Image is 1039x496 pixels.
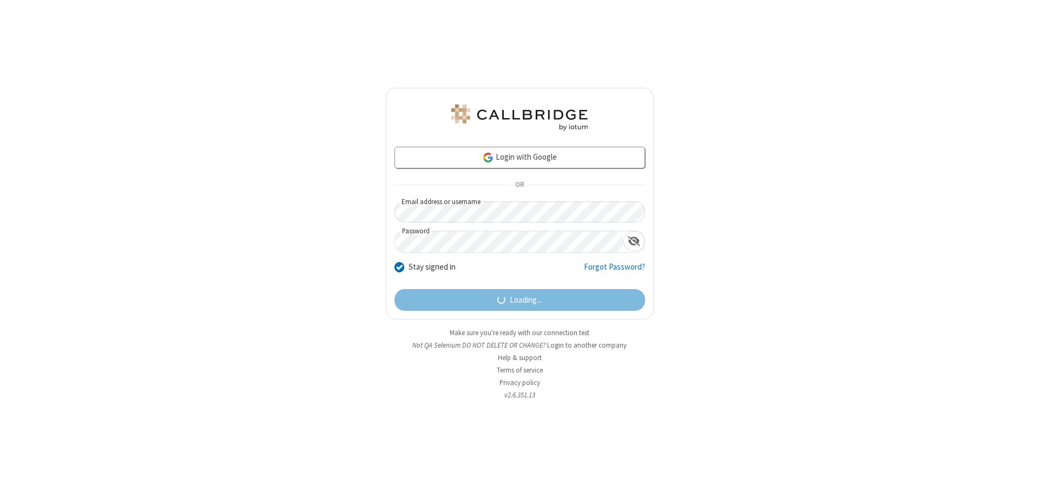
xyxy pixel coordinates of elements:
label: Stay signed in [409,261,456,273]
a: Forgot Password? [584,261,645,282]
li: Not QA Selenium DO NOT DELETE OR CHANGE? [386,340,654,350]
button: Loading... [394,289,645,311]
a: Login with Google [394,147,645,168]
span: OR [511,178,528,193]
div: Show password [623,231,645,251]
a: Make sure you're ready with our connection test [450,328,589,337]
img: QA Selenium DO NOT DELETE OR CHANGE [449,105,590,130]
button: Login to another company [547,340,627,350]
li: v2.6.351.13 [386,390,654,400]
a: Help & support [498,353,542,362]
span: Loading... [510,294,542,306]
img: google-icon.png [482,152,494,164]
a: Terms of service [497,366,543,375]
input: Email address or username [394,201,645,223]
a: Privacy policy [499,378,540,387]
input: Password [395,231,623,252]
